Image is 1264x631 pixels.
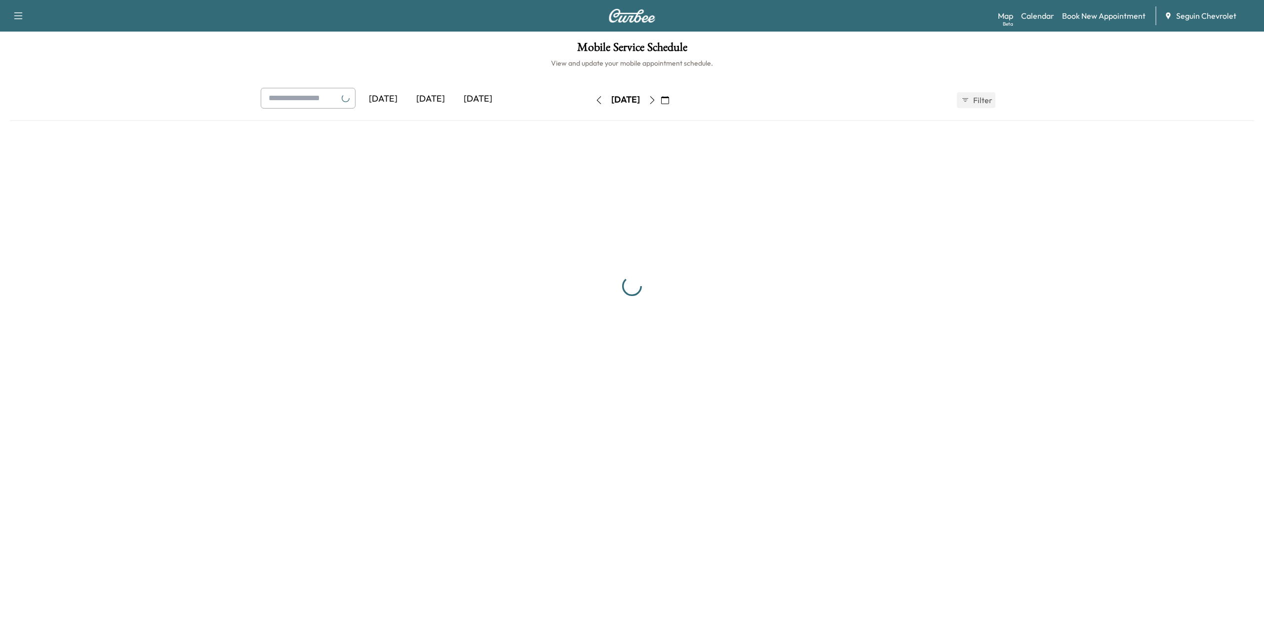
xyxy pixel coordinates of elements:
span: Filter [973,94,991,106]
button: Filter [957,92,995,108]
div: [DATE] [359,88,407,111]
h6: View and update your mobile appointment schedule. [10,58,1254,68]
div: [DATE] [407,88,454,111]
a: MapBeta [998,10,1013,22]
h1: Mobile Service Schedule [10,41,1254,58]
div: Beta [1003,20,1013,28]
span: Seguin Chevrolet [1176,10,1236,22]
a: Calendar [1021,10,1054,22]
div: [DATE] [454,88,502,111]
div: [DATE] [611,94,640,106]
a: Book New Appointment [1062,10,1145,22]
img: Curbee Logo [608,9,656,23]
